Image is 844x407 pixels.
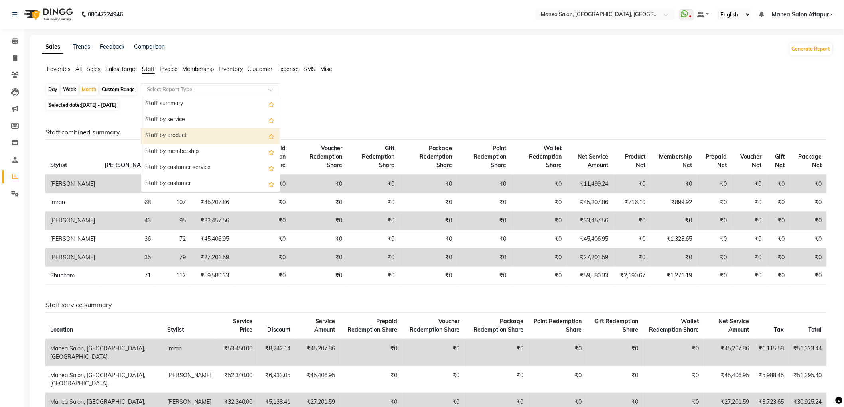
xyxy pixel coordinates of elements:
[290,212,347,230] td: ₹0
[134,43,165,50] a: Comparison
[100,43,124,50] a: Feedback
[789,366,827,393] td: ₹51,395.40
[613,230,651,248] td: ₹0
[234,248,290,267] td: ₹0
[160,65,177,73] span: Invoice
[402,366,465,393] td: ₹0
[719,318,749,333] span: Net Service Amount
[234,212,290,230] td: ₹0
[219,65,243,73] span: Inventory
[566,248,613,267] td: ₹27,201.59
[790,43,832,55] button: Generate Report
[290,230,347,248] td: ₹0
[100,175,156,193] td: 16
[100,230,156,248] td: 36
[732,267,767,285] td: ₹0
[257,366,295,393] td: ₹6,933.05
[141,144,280,160] div: Staff by membership
[511,212,566,230] td: ₹0
[295,366,340,393] td: ₹45,406.95
[45,248,100,267] td: [PERSON_NAME]
[767,212,790,230] td: ₹0
[234,230,290,248] td: ₹0
[457,212,511,230] td: ₹0
[767,230,790,248] td: ₹0
[347,248,400,267] td: ₹0
[774,326,784,333] span: Tax
[80,84,98,95] div: Month
[100,267,156,285] td: 71
[191,212,234,230] td: ₹33,457.56
[20,3,75,26] img: logo
[566,212,613,230] td: ₹33,457.56
[473,145,506,169] span: Point Redemption Share
[295,339,340,366] td: ₹45,207.86
[88,3,123,26] b: 08047224946
[105,161,151,169] span: [PERSON_NAME]
[141,160,280,176] div: Staff by customer service
[697,248,732,267] td: ₹0
[45,366,162,393] td: Manea Salon, [GEOGRAPHIC_DATA], [GEOGRAPHIC_DATA].
[587,366,643,393] td: ₹0
[141,112,280,128] div: Staff by service
[457,267,511,285] td: ₹0
[61,84,78,95] div: Week
[217,339,258,366] td: ₹53,450.00
[277,65,299,73] span: Expense
[457,175,511,193] td: ₹0
[141,176,280,192] div: Staff by customer
[162,339,217,366] td: Imran
[156,212,191,230] td: 95
[400,267,457,285] td: ₹0
[75,65,82,73] span: All
[578,153,609,169] span: Net Service Amount
[511,248,566,267] td: ₹0
[529,145,562,169] span: Wallet Redemption Share
[402,339,465,366] td: ₹0
[50,161,67,169] span: Stylist
[457,193,511,212] td: ₹0
[45,212,100,230] td: [PERSON_NAME]
[767,267,790,285] td: ₹0
[141,96,280,192] ng-dropdown-panel: Options list
[290,267,347,285] td: ₹0
[625,153,645,169] span: Product Net
[87,65,101,73] span: Sales
[420,145,452,169] span: Package Redemption Share
[790,267,827,285] td: ₹0
[233,318,252,333] span: Service Price
[156,193,191,212] td: 107
[566,267,613,285] td: ₹59,580.33
[45,230,100,248] td: [PERSON_NAME]
[400,212,457,230] td: ₹0
[45,339,162,366] td: Manea Salon, [GEOGRAPHIC_DATA], [GEOGRAPHIC_DATA].
[799,153,822,169] span: Package Net
[156,248,191,267] td: 79
[790,248,827,267] td: ₹0
[400,248,457,267] td: ₹0
[234,267,290,285] td: ₹0
[45,175,100,193] td: [PERSON_NAME]
[191,230,234,248] td: ₹45,406.95
[42,40,63,54] a: Sales
[659,153,692,169] span: Membership Net
[247,65,272,73] span: Customer
[790,175,827,193] td: ₹0
[767,193,790,212] td: ₹0
[290,193,347,212] td: ₹0
[706,153,727,169] span: Prepaid Net
[465,339,528,366] td: ₹0
[697,212,732,230] td: ₹0
[772,10,829,19] span: Manea Salon Attapur
[268,131,274,141] span: Add this report to Favorites List
[340,366,402,393] td: ₹0
[643,366,704,393] td: ₹0
[613,267,651,285] td: ₹2,190.67
[314,318,335,333] span: Service Amount
[257,339,295,366] td: ₹8,242.14
[362,145,395,169] span: Gift Redemption Share
[649,318,699,333] span: Wallet Redemption Share
[73,43,90,50] a: Trends
[50,326,73,333] span: Location
[650,248,697,267] td: ₹0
